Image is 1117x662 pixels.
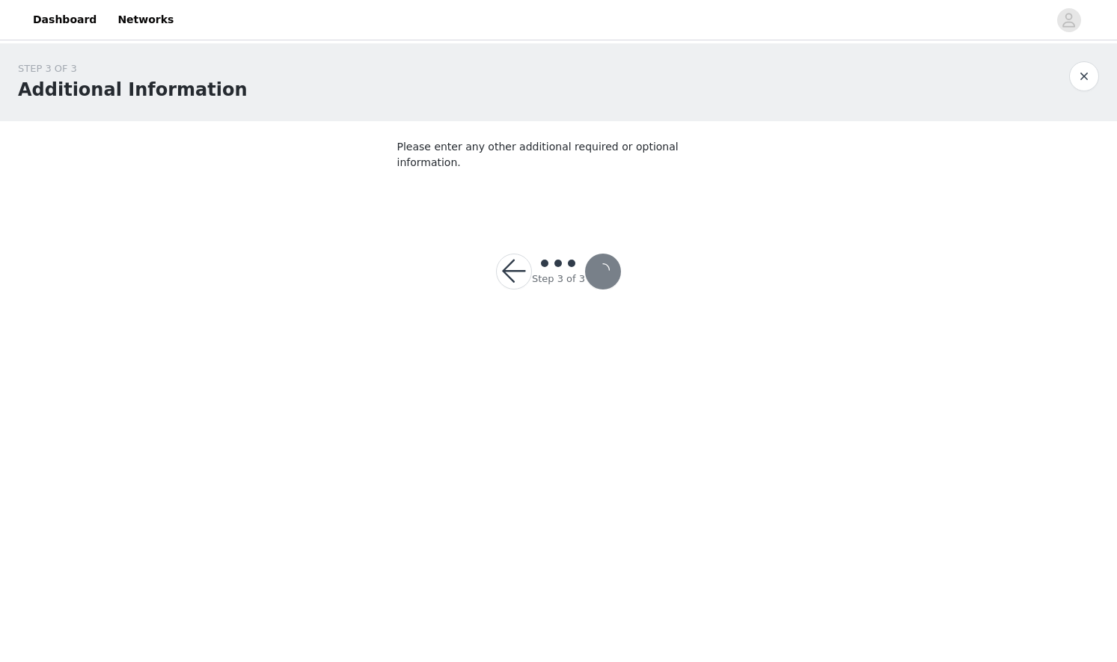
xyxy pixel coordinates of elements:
a: Dashboard [24,3,105,37]
p: Please enter any other additional required or optional information. [397,139,720,171]
a: Networks [108,3,183,37]
div: Step 3 of 3 [532,272,585,286]
h1: Additional Information [18,76,247,103]
div: avatar [1062,8,1076,32]
div: STEP 3 OF 3 [18,61,247,76]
